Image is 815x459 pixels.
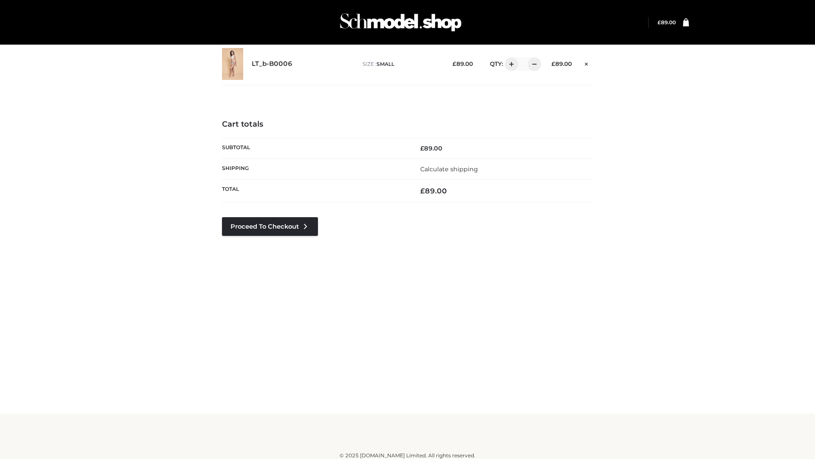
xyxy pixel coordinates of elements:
a: Calculate shipping [420,165,478,173]
div: QTY: [481,57,538,71]
h4: Cart totals [222,120,593,129]
bdi: 89.00 [452,60,473,67]
span: £ [551,60,555,67]
a: Remove this item [580,57,593,68]
span: £ [452,60,456,67]
span: SMALL [377,61,394,67]
a: £89.00 [658,19,676,25]
img: Schmodel Admin 964 [337,6,464,39]
th: Shipping [222,159,407,179]
span: £ [420,187,425,195]
bdi: 89.00 [420,187,447,195]
th: Total [222,180,407,202]
span: £ [420,144,424,152]
th: Subtotal [222,138,407,159]
a: Proceed to Checkout [222,217,318,236]
a: LT_b-B0006 [252,60,292,68]
bdi: 89.00 [658,19,676,25]
bdi: 89.00 [420,144,442,152]
bdi: 89.00 [551,60,572,67]
p: size : [363,60,439,68]
span: £ [658,19,661,25]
